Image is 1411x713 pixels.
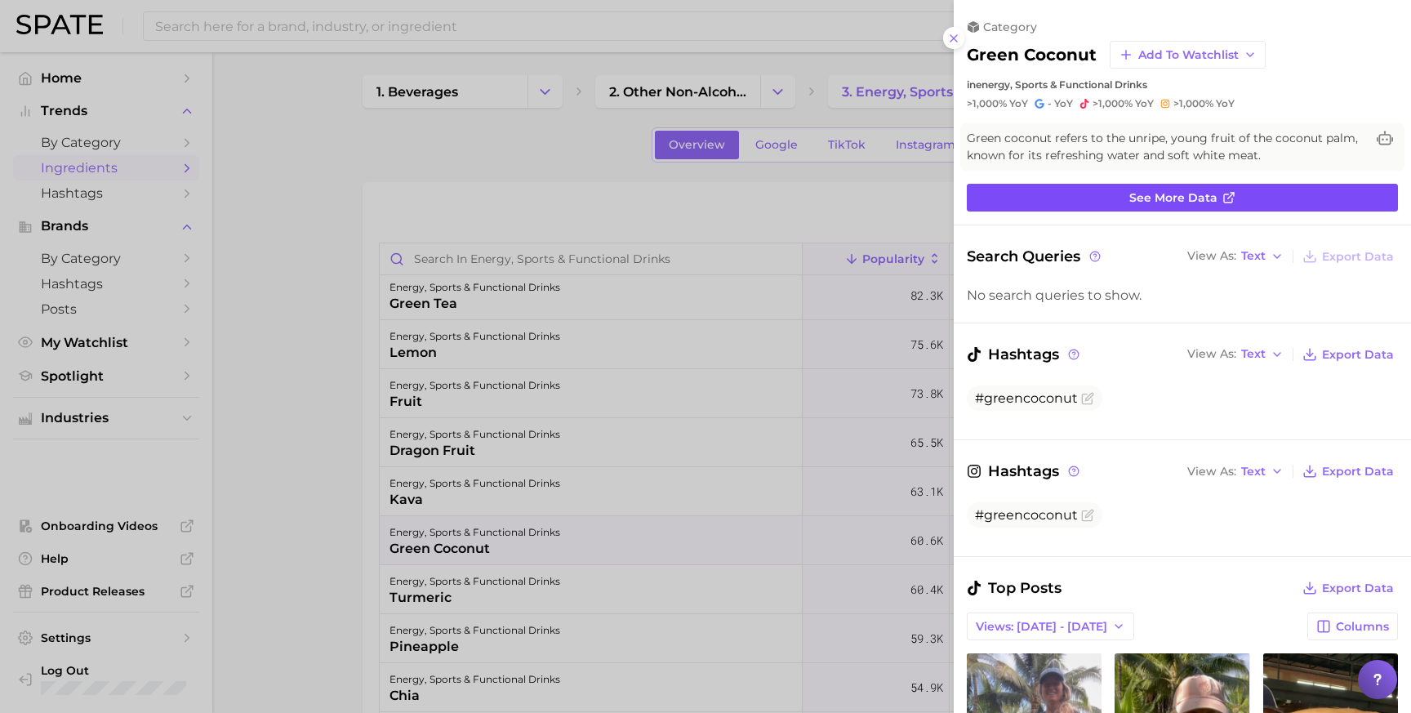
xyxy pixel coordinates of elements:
[1110,41,1266,69] button: Add to Watchlist
[967,613,1134,640] button: Views: [DATE] - [DATE]
[975,507,1078,523] span: #greencoconut
[1183,344,1288,365] button: View AsText
[1093,97,1133,109] span: >1,000%
[1322,465,1394,479] span: Export Data
[1187,252,1236,261] span: View As
[1298,245,1398,268] button: Export Data
[1187,467,1236,476] span: View As
[967,577,1062,599] span: Top Posts
[1054,97,1073,110] span: YoY
[1138,48,1239,62] span: Add to Watchlist
[1048,97,1052,109] span: -
[1183,461,1288,482] button: View AsText
[967,245,1103,268] span: Search Queries
[1081,509,1094,522] button: Flag as miscategorized or irrelevant
[1241,252,1266,261] span: Text
[1187,350,1236,359] span: View As
[1336,620,1389,634] span: Columns
[1307,613,1398,640] button: Columns
[967,460,1082,483] span: Hashtags
[967,130,1365,164] span: Green coconut refers to the unripe, young fruit of the coconut palm, known for its refreshing wat...
[1135,97,1154,110] span: YoY
[976,78,1147,91] span: energy, sports & functional drinks
[1298,460,1398,483] button: Export Data
[1216,97,1235,110] span: YoY
[1183,246,1288,267] button: View AsText
[967,184,1398,212] a: See more data
[1241,467,1266,476] span: Text
[1081,392,1094,405] button: Flag as miscategorized or irrelevant
[975,390,1078,406] span: #greencoconut
[967,343,1082,366] span: Hashtags
[967,45,1097,65] h2: green coconut
[967,78,1398,91] div: in
[1322,348,1394,362] span: Export Data
[983,20,1037,34] span: category
[976,620,1107,634] span: Views: [DATE] - [DATE]
[1322,250,1394,264] span: Export Data
[1322,582,1394,595] span: Export Data
[1173,97,1213,109] span: >1,000%
[1129,191,1217,205] span: See more data
[967,287,1398,303] div: No search queries to show.
[1009,97,1028,110] span: YoY
[1241,350,1266,359] span: Text
[1298,577,1398,599] button: Export Data
[1298,343,1398,366] button: Export Data
[967,97,1007,109] span: >1,000%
